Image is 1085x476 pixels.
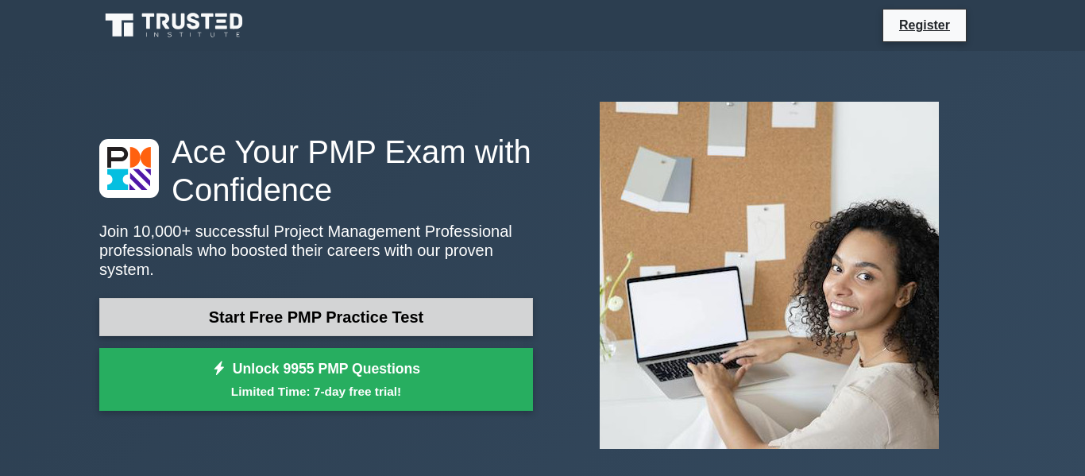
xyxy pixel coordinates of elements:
[99,298,533,336] a: Start Free PMP Practice Test
[99,348,533,412] a: Unlock 9955 PMP QuestionsLimited Time: 7-day free trial!
[99,133,533,209] h1: Ace Your PMP Exam with Confidence
[119,382,513,401] small: Limited Time: 7-day free trial!
[890,15,960,35] a: Register
[99,222,533,279] p: Join 10,000+ successful Project Management Professional professionals who boosted their careers w...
